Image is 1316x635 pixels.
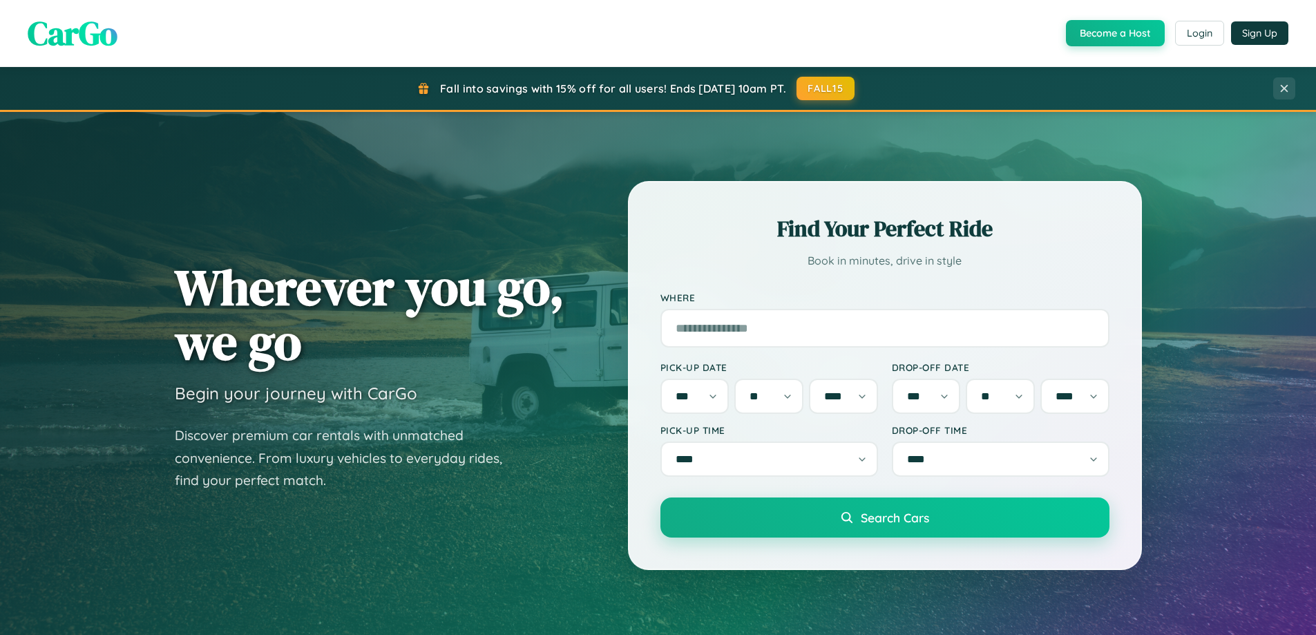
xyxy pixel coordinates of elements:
p: Book in minutes, drive in style [660,251,1109,271]
span: CarGo [28,10,117,56]
label: Pick-up Date [660,361,878,373]
button: Search Cars [660,497,1109,538]
label: Where [660,292,1109,303]
label: Drop-off Time [892,424,1109,436]
h3: Begin your journey with CarGo [175,383,417,404]
button: FALL15 [797,77,855,100]
button: Become a Host [1066,20,1165,46]
label: Drop-off Date [892,361,1109,373]
p: Discover premium car rentals with unmatched convenience. From luxury vehicles to everyday rides, ... [175,424,520,492]
button: Login [1175,21,1224,46]
h1: Wherever you go, we go [175,260,564,369]
span: Search Cars [861,510,929,525]
h2: Find Your Perfect Ride [660,214,1109,244]
button: Sign Up [1231,21,1288,45]
span: Fall into savings with 15% off for all users! Ends [DATE] 10am PT. [440,82,786,95]
label: Pick-up Time [660,424,878,436]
